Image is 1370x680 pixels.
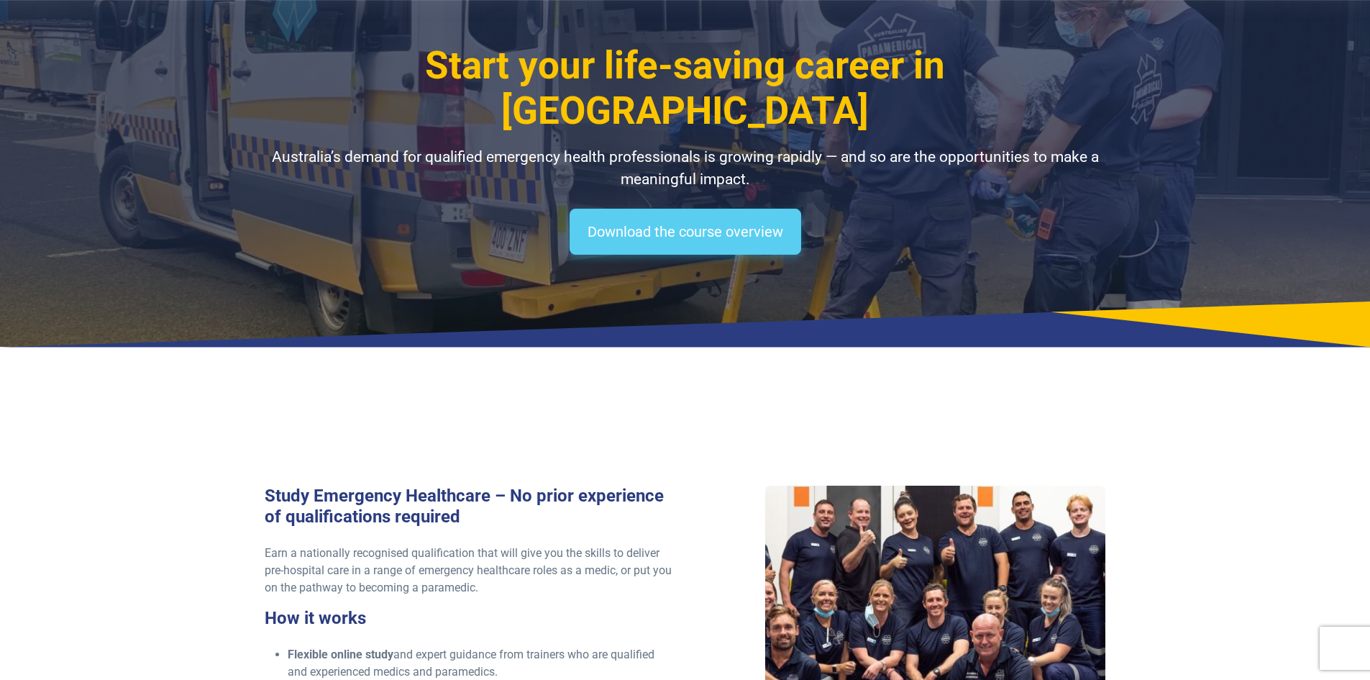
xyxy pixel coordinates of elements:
[570,209,801,255] a: Download the course overview
[408,375,963,449] iframe: EmbedSocial Universal Widget
[288,648,393,661] strong: Flexible online study
[265,486,677,527] h3: Study Emergency Healthcare – No prior experience of qualifications required
[265,608,677,629] h3: How it works
[265,545,677,597] p: Earn a nationally recognised qualification that will give you the skills to deliver pre-hospital ...
[265,146,1106,191] p: Australia’s demand for qualified emergency health professionals is growing rapidly — and so are t...
[425,43,945,133] span: Start your life-saving career in [GEOGRAPHIC_DATA]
